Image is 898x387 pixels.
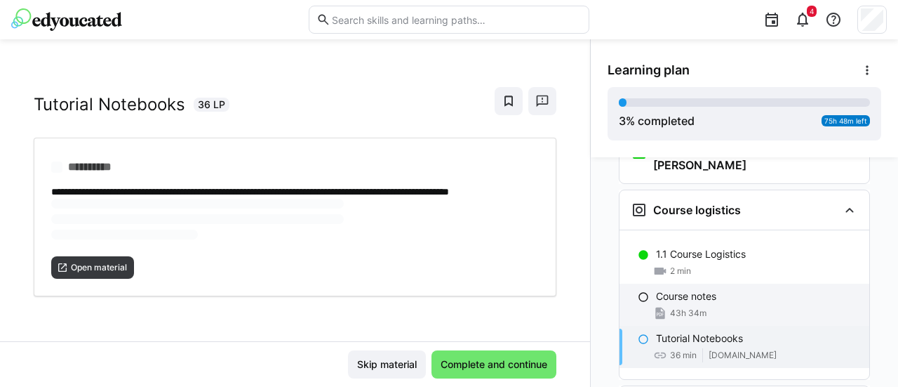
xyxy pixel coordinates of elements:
p: 1.1 Course Logistics [656,247,746,261]
input: Search skills and learning paths… [330,13,582,26]
div: % completed [619,112,695,129]
p: Course notes [656,289,716,303]
span: 36 LP [198,98,225,112]
span: 3 [619,114,626,128]
h3: Meet The Mentors - [PERSON_NAME] [653,144,838,172]
span: Skip material [355,358,419,372]
a: AI-SEQ#2 [34,63,91,73]
button: Open material [51,256,134,279]
span: Open material [69,262,128,273]
h2: Tutorial Notebooks [34,94,185,115]
span: [DOMAIN_NAME] [709,350,777,361]
span: 43h 34m [670,308,706,319]
span: 2 min [670,265,691,277]
button: Complete and continue [431,350,556,379]
button: Skip material [348,350,426,379]
p: Tutorial Notebooks [656,332,743,346]
h3: Course logistics [653,203,741,217]
span: 75h 48m left [824,117,867,125]
span: 36 min [670,350,697,361]
span: Complete and continue [438,358,549,372]
span: Learning plan [608,63,690,78]
span: 4 [810,7,814,15]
